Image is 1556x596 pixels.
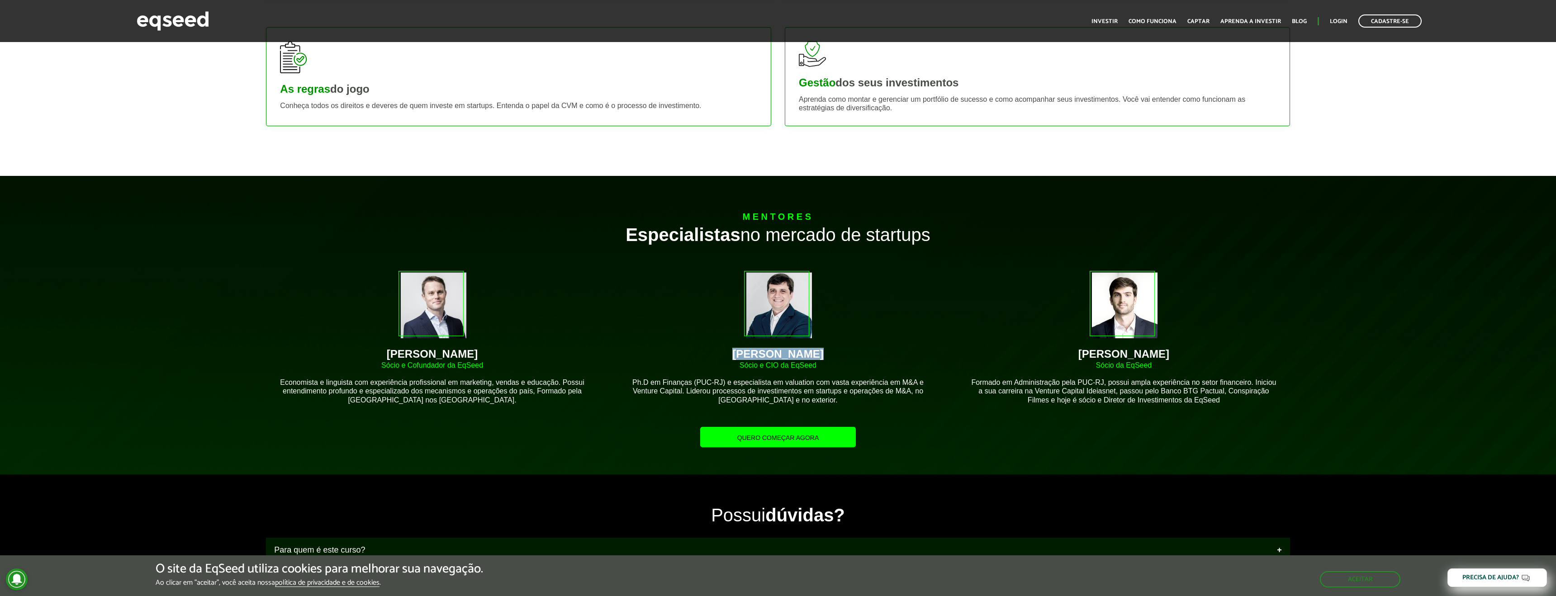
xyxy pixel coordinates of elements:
[799,95,1276,112] p: Aprenda como montar e gerenciar um portfólio de sucesso e como acompanhar seus investimentos. Voc...
[280,101,757,110] p: Conheça todos os direitos e deveres de quem investe em startups. Entenda o papel da CVM e como é ...
[280,41,307,73] img: regras-jogo.svg
[398,271,466,338] img: foto-brian.png
[280,84,757,95] div: do jogo
[266,226,1290,244] div: no mercado de startups
[156,578,483,587] p: Ao clicar em "aceitar", você aceita nossa .
[1358,14,1422,28] a: Cadastre-se
[275,579,380,587] a: política de privacidade e de cookies
[700,427,856,447] a: Quero começar agora
[799,41,826,66] img: gestao-investimentos.svg
[971,349,1276,359] div: [PERSON_NAME]
[1187,19,1210,24] a: Captar
[1091,19,1118,24] a: Investir
[266,506,1290,524] div: Possui
[626,225,740,245] strong: Especialistas
[1292,19,1307,24] a: Blog
[626,349,930,359] div: [PERSON_NAME]
[971,378,1276,404] p: Formado em Administração pela PUC-RJ, possui ampla experiência no setor financeiro. Iniciou a sua...
[744,271,812,338] img: foto-igor.png
[799,76,835,89] strong: Gestão
[266,538,1290,562] a: Para quem é este curso?
[137,9,209,33] img: EqSeed
[1090,271,1158,338] img: foto-ant.png
[971,362,1276,369] div: Sócio da EqSeed
[156,562,483,576] h5: O site da EqSeed utiliza cookies para melhorar sua navegação.
[765,505,845,525] strong: dúvidas?
[1220,19,1281,24] a: Aprenda a investir
[626,378,930,404] p: Ph.D em Finanças (PUC-RJ) e especialista em valuation com vasta experiência em M&A e Venture Capi...
[266,212,1290,221] div: Mentores
[1320,571,1400,587] button: Aceitar
[626,362,930,369] div: Sócio e CIO da EqSeed
[1330,19,1347,24] a: Login
[799,77,1276,88] div: dos seus investimentos
[280,378,584,404] p: Economista e linguista com experiência profissional em marketing, vendas e educação. Possui enten...
[280,362,584,369] div: Sócio e Cofundador da EqSeed
[280,349,584,359] div: [PERSON_NAME]
[280,83,330,95] strong: As regras
[1129,19,1176,24] a: Como funciona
